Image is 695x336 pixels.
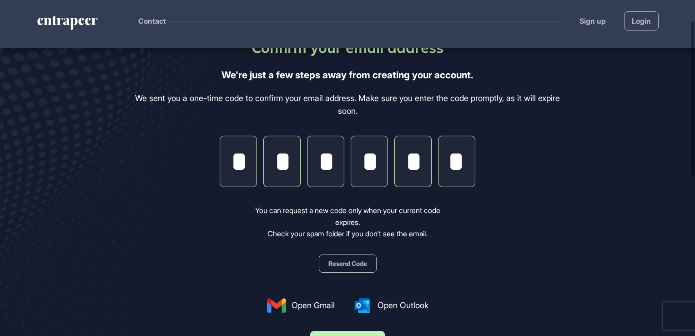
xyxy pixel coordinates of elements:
[138,15,166,27] button: Contact
[267,298,335,313] a: Open Gmail
[319,255,377,273] button: Resend Code
[579,15,606,26] a: Sign up
[242,205,453,240] div: You can request a new code only when your current code expires. Check your spam folder if you don...
[378,299,428,311] span: Open Outlook
[292,299,335,311] span: Open Gmail
[36,16,99,33] a: entrapeer-logo
[222,67,473,83] div: We're just a few steps away from creating your account.
[128,92,568,118] div: We sent you a one-time code to confirm your email address. Make sure you enter the code promptly,...
[353,298,428,313] a: Open Outlook
[624,11,659,31] a: Login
